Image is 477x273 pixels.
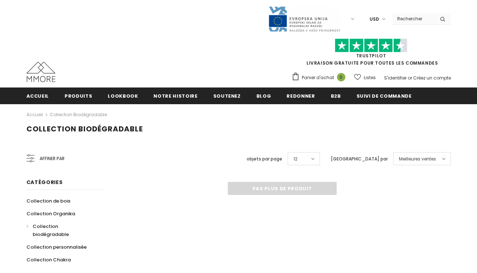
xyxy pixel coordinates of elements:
span: soutenez [213,93,241,99]
span: Collection Organika [26,210,75,217]
span: or [408,75,412,81]
a: Suivi de commande [357,87,412,104]
a: Accueil [26,87,49,104]
label: objets par page [247,155,282,163]
a: Accueil [26,110,43,119]
a: B2B [331,87,341,104]
input: Search Site [393,13,435,24]
span: Meilleures ventes [399,155,436,163]
a: Redonner [287,87,315,104]
span: Lookbook [108,93,138,99]
span: Blog [256,93,271,99]
span: Affiner par [40,155,65,163]
span: Panier d'achat [302,74,334,81]
span: Collection biodégradable [26,124,143,134]
img: Faites confiance aux étoiles pilotes [335,38,407,53]
a: Collection personnalisée [26,241,87,253]
span: Redonner [287,93,315,99]
span: Collection de bois [26,197,70,204]
span: Listes [364,74,376,81]
a: Lookbook [108,87,138,104]
span: B2B [331,93,341,99]
a: Panier d'achat 0 [292,72,349,83]
img: Javni Razpis [268,6,341,32]
a: soutenez [213,87,241,104]
a: Javni Razpis [268,16,341,22]
a: S'identifier [384,75,407,81]
span: Collection biodégradable [33,223,69,238]
span: Suivi de commande [357,93,412,99]
a: Listes [354,71,376,84]
span: LIVRAISON GRATUITE POUR TOUTES LES COMMANDES [292,42,451,66]
span: Notre histoire [153,93,197,99]
a: Blog [256,87,271,104]
a: Collection Organika [26,207,75,220]
a: Produits [65,87,92,104]
span: Produits [65,93,92,99]
a: Collection biodégradable [26,220,95,241]
a: Collection biodégradable [50,111,107,118]
a: Créez un compte [413,75,451,81]
span: Accueil [26,93,49,99]
a: Notre histoire [153,87,197,104]
span: 0 [337,73,345,81]
span: Collection personnalisée [26,244,87,250]
span: 12 [293,155,297,163]
img: Cas MMORE [26,62,55,82]
span: Collection Chakra [26,256,71,263]
a: Collection Chakra [26,253,71,266]
label: [GEOGRAPHIC_DATA] par [331,155,388,163]
a: TrustPilot [356,53,386,59]
span: USD [370,16,379,23]
span: Catégories [26,179,63,186]
a: Collection de bois [26,195,70,207]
